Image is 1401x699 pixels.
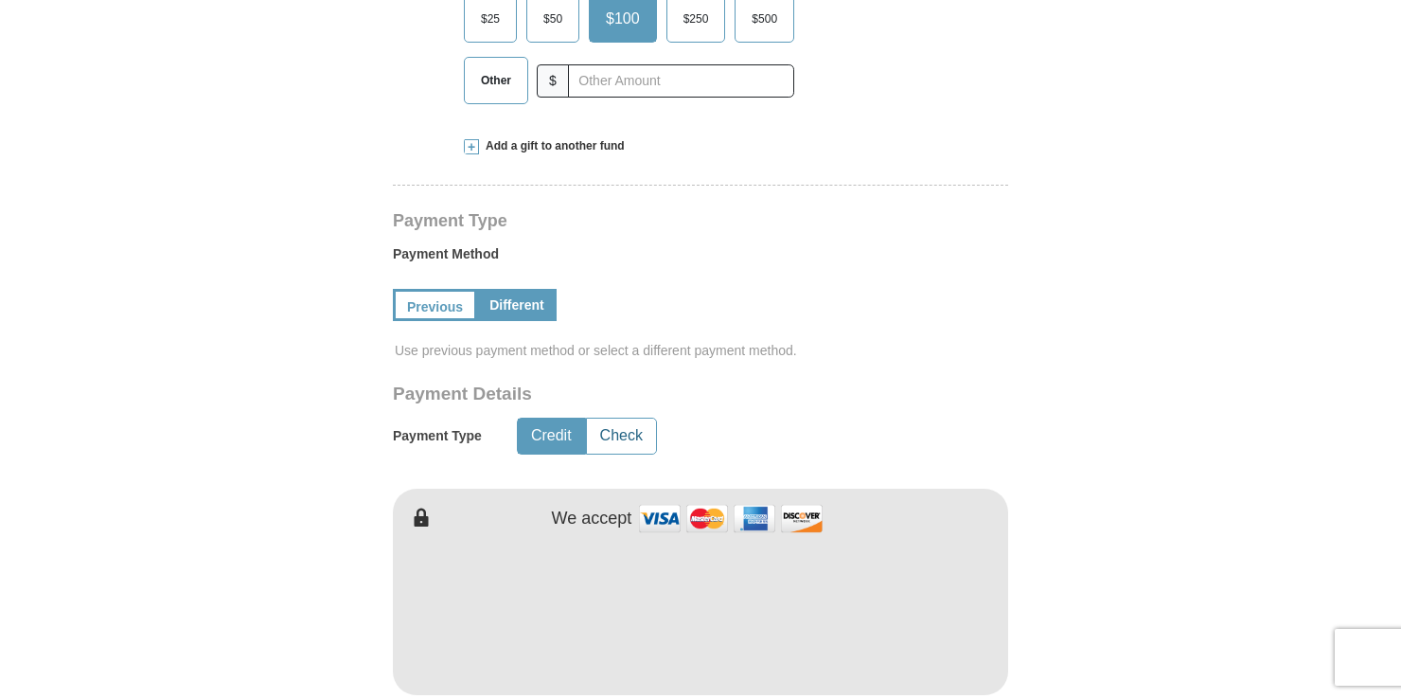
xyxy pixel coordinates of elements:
span: $250 [674,5,718,33]
span: Use previous payment method or select a different payment method. [395,341,1010,360]
span: $ [537,64,569,98]
label: Payment Method [393,244,1008,273]
button: Credit [518,419,585,454]
h5: Payment Type [393,428,482,444]
a: Previous [393,289,477,321]
span: $100 [596,5,649,33]
span: Other [471,66,521,95]
span: $500 [742,5,787,33]
h4: Payment Type [393,213,1008,228]
span: Add a gift to another fund [479,138,625,154]
span: $50 [534,5,572,33]
a: Different [477,289,557,321]
h4: We accept [552,509,632,529]
h3: Payment Details [393,384,876,405]
span: $25 [471,5,509,33]
button: Check [587,419,656,454]
input: Other Amount [568,64,794,98]
img: credit cards accepted [636,498,825,539]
